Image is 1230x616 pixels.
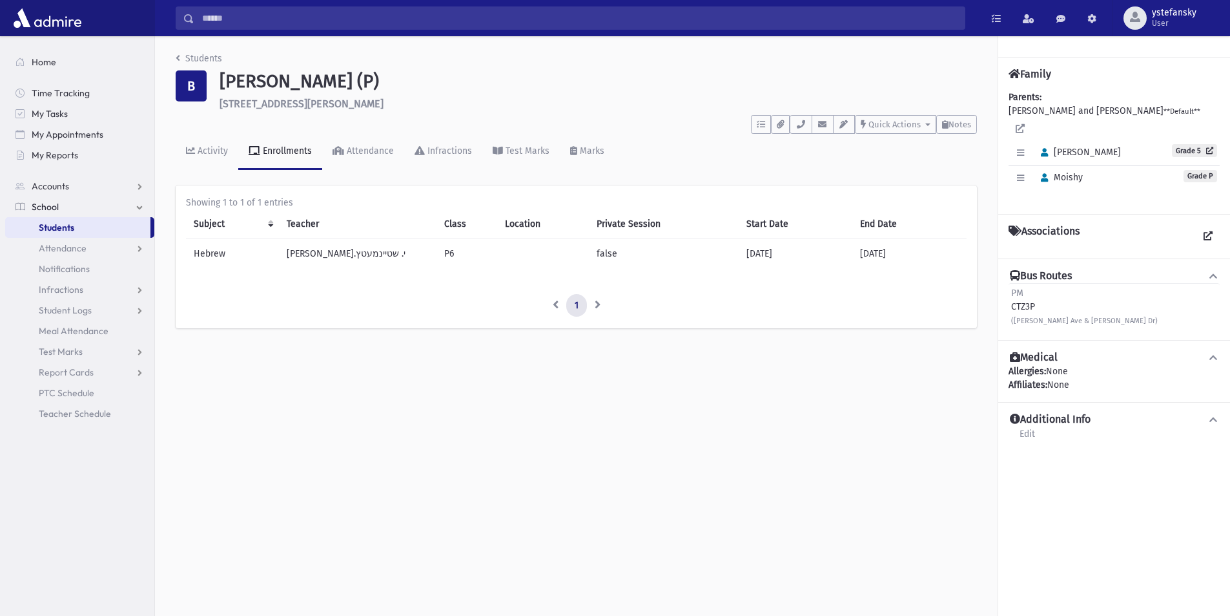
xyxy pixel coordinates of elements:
a: Meal Attendance [5,321,154,341]
h4: Medical [1010,351,1058,365]
button: Bus Routes [1009,270,1220,283]
div: None [1009,378,1220,392]
span: Time Tracking [32,87,90,99]
a: Test Marks [5,341,154,362]
a: Report Cards [5,362,154,383]
a: Time Tracking [5,83,154,103]
th: Teacher [279,209,436,239]
span: Notes [948,120,971,129]
button: Additional Info [1009,413,1220,427]
button: Quick Actions [855,115,936,134]
th: Class [436,209,497,239]
th: Subject [186,209,279,239]
a: Student Logs [5,300,154,321]
span: PM [1011,288,1023,299]
div: Attendance [344,145,394,156]
img: AdmirePro [10,5,85,31]
span: Grade P [1184,170,1217,182]
a: PTC Schedule [5,383,154,403]
a: Students [5,217,150,238]
td: false [589,239,739,268]
a: Home [5,52,154,72]
span: Student Logs [39,304,92,316]
input: Search [194,6,965,30]
span: My Reports [32,149,78,161]
span: ystefansky [1152,8,1196,18]
a: Test Marks [482,134,560,170]
th: Location [497,209,589,239]
span: My Appointments [32,129,103,140]
span: Meal Attendance [39,325,108,337]
td: Hebrew [186,239,279,268]
a: Activity [176,134,238,170]
nav: breadcrumb [176,52,222,70]
th: Start Date [739,209,852,239]
h1: [PERSON_NAME] (P) [220,70,977,92]
div: [PERSON_NAME] and [PERSON_NAME] [1009,90,1220,204]
td: [DATE] [739,239,852,268]
b: Affiliates: [1009,379,1047,390]
a: Notifications [5,259,154,279]
a: Teacher Schedule [5,403,154,424]
a: Accounts [5,176,154,196]
a: My Reports [5,145,154,165]
span: Quick Actions [868,120,921,129]
b: Allergies: [1009,366,1046,377]
div: Showing 1 to 1 of 1 entries [186,196,967,209]
th: End Date [852,209,967,239]
a: Attendance [322,134,404,170]
span: Report Cards [39,366,94,378]
span: Attendance [39,242,87,254]
span: Teacher Schedule [39,408,111,420]
h4: Associations [1009,225,1080,248]
span: Students [39,222,74,233]
div: CTZ3P [1011,286,1158,327]
a: Infractions [404,134,482,170]
small: ([PERSON_NAME] Ave & [PERSON_NAME] Dr) [1011,317,1158,325]
span: PTC Schedule [39,387,94,399]
span: School [32,201,59,213]
td: P6 [436,239,497,268]
div: Marks [577,145,604,156]
a: View all Associations [1196,225,1220,248]
h6: [STREET_ADDRESS][PERSON_NAME] [220,98,977,110]
span: Infractions [39,284,83,295]
a: Attendance [5,238,154,259]
span: My Tasks [32,108,68,120]
div: None [1009,365,1220,392]
a: Students [176,53,222,64]
a: Enrollments [238,134,322,170]
td: [DATE] [852,239,967,268]
a: My Tasks [5,103,154,124]
h4: Additional Info [1010,413,1091,427]
span: User [1152,18,1196,28]
span: Home [32,56,56,68]
a: Marks [560,134,615,170]
a: School [5,196,154,217]
h4: Bus Routes [1010,270,1072,283]
a: Grade 5 [1172,144,1217,157]
span: Accounts [32,180,69,192]
div: Enrollments [260,145,312,156]
a: 1 [566,294,587,317]
div: Activity [195,145,228,156]
span: Test Marks [39,346,83,357]
a: My Appointments [5,124,154,145]
span: Moishy [1035,172,1083,183]
th: Private Session [589,209,739,239]
div: Test Marks [503,145,549,156]
td: [PERSON_NAME].י. שטיינמעטץ [279,239,436,268]
div: Infractions [425,145,472,156]
span: Notifications [39,263,90,275]
h4: Family [1009,68,1051,80]
a: Infractions [5,279,154,300]
button: Medical [1009,351,1220,365]
button: Notes [936,115,977,134]
div: B [176,70,207,101]
span: [PERSON_NAME] [1035,147,1121,158]
a: Edit [1019,427,1036,450]
b: Parents: [1009,92,1041,103]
